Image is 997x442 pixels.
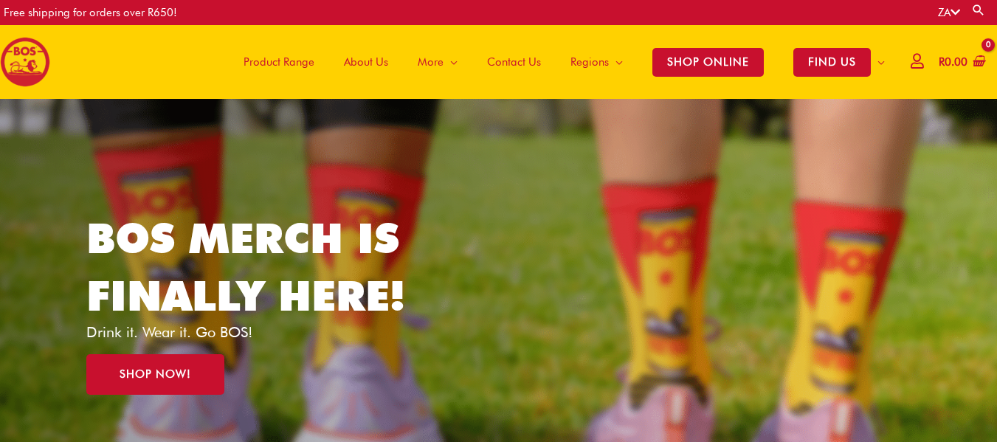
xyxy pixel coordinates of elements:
span: About Us [344,40,388,84]
span: Regions [570,40,609,84]
a: SHOP NOW! [86,354,224,395]
a: Regions [556,25,638,99]
a: ZA [938,6,960,19]
span: R [939,55,945,69]
span: More [418,40,444,84]
span: SHOP ONLINE [652,48,764,77]
bdi: 0.00 [939,55,967,69]
span: Contact Us [487,40,541,84]
a: Contact Us [472,25,556,99]
span: SHOP NOW! [120,369,191,380]
span: FIND US [793,48,871,77]
a: BOS MERCH IS FINALLY HERE! [86,213,405,320]
span: Product Range [244,40,314,84]
a: SHOP ONLINE [638,25,779,99]
a: Product Range [229,25,329,99]
nav: Site Navigation [218,25,900,99]
a: Search button [971,3,986,17]
a: About Us [329,25,403,99]
a: View Shopping Cart, empty [936,46,986,79]
a: More [403,25,472,99]
p: Drink it. Wear it. Go BOS! [86,325,427,339]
